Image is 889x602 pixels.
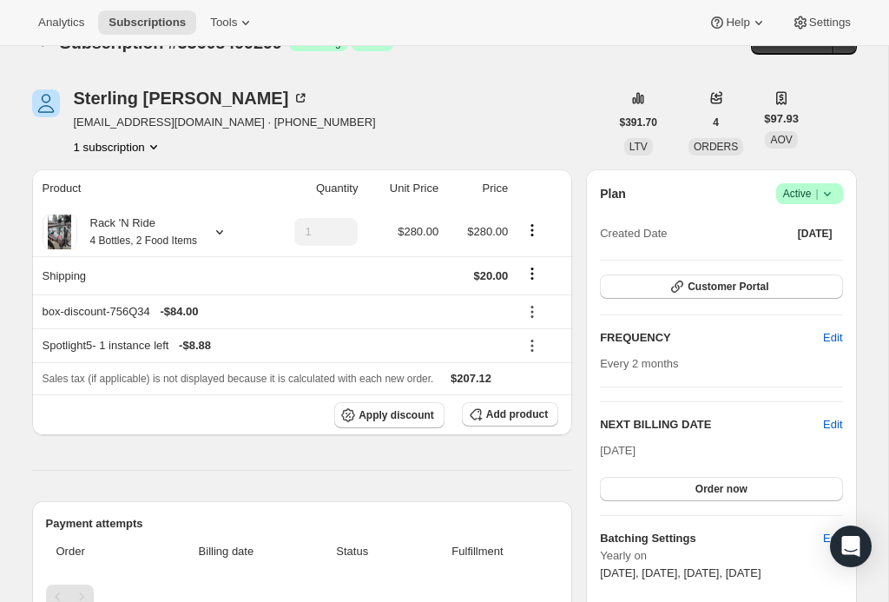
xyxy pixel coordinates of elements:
[764,110,799,128] span: $97.93
[600,185,626,202] h2: Plan
[600,416,823,433] h2: NEXT BILLING DATE
[359,408,434,422] span: Apply discount
[467,225,508,238] span: $280.00
[74,138,162,155] button: Product actions
[398,225,438,238] span: $280.00
[90,235,197,247] small: 4 Bottles, 2 Food Items
[486,407,548,421] span: Add product
[74,89,310,107] div: Sterling [PERSON_NAME]
[823,416,842,433] button: Edit
[609,110,668,135] button: $391.70
[407,543,548,560] span: Fulfillment
[600,566,761,579] span: [DATE], [DATE], [DATE], [DATE]
[823,329,842,347] span: Edit
[38,16,84,30] span: Analytics
[43,303,509,321] div: box-discount-756Q34
[155,543,298,560] span: Billing date
[46,515,559,533] h2: Payment attempts
[698,10,777,35] button: Help
[451,372,491,385] span: $207.12
[77,215,197,249] div: Rack 'N Ride
[46,533,150,571] th: Order
[600,477,842,501] button: Order now
[695,482,747,496] span: Order now
[813,525,853,552] button: Edit
[600,444,635,457] span: [DATE]
[210,16,237,30] span: Tools
[694,141,738,153] span: ORDERS
[518,221,546,240] button: Product actions
[518,264,546,283] button: Shipping actions
[263,169,363,208] th: Quantity
[28,10,95,35] button: Analytics
[809,16,851,30] span: Settings
[473,269,508,282] span: $20.00
[43,373,434,385] span: Sales tax (if applicable) is not displayed because it is calculated with each new order.
[334,402,444,428] button: Apply discount
[200,10,265,35] button: Tools
[160,303,198,321] span: - $84.00
[815,187,818,201] span: |
[43,337,509,354] div: Spotlight5 - 1 instance left
[813,324,853,352] button: Edit
[179,337,211,354] span: - $8.88
[32,89,60,117] span: Sterling Crowley
[713,116,719,129] span: 4
[688,280,768,294] span: Customer Portal
[444,169,513,208] th: Price
[726,16,749,30] span: Help
[462,402,558,427] button: Add product
[781,10,861,35] button: Settings
[702,110,729,135] button: 4
[798,227,833,241] span: [DATE]
[363,169,444,208] th: Unit Price
[600,275,842,299] button: Customer Portal
[32,169,264,208] th: Product
[600,530,823,547] h6: Batching Settings
[74,114,376,131] span: [EMAIL_ADDRESS][DOMAIN_NAME] · [PHONE_NUMBER]
[32,256,264,294] th: Shipping
[770,134,792,146] span: AOV
[98,10,196,35] button: Subscriptions
[600,225,667,242] span: Created Date
[109,16,186,30] span: Subscriptions
[600,329,823,347] h2: FREQUENCY
[830,526,872,567] div: Open Intercom Messenger
[629,141,648,153] span: LTV
[823,530,842,547] span: Edit
[787,222,843,246] button: [DATE]
[600,547,842,565] span: Yearly on
[600,357,678,370] span: Every 2 months
[783,185,836,202] span: Active
[620,116,657,129] span: $391.70
[308,543,397,560] span: Status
